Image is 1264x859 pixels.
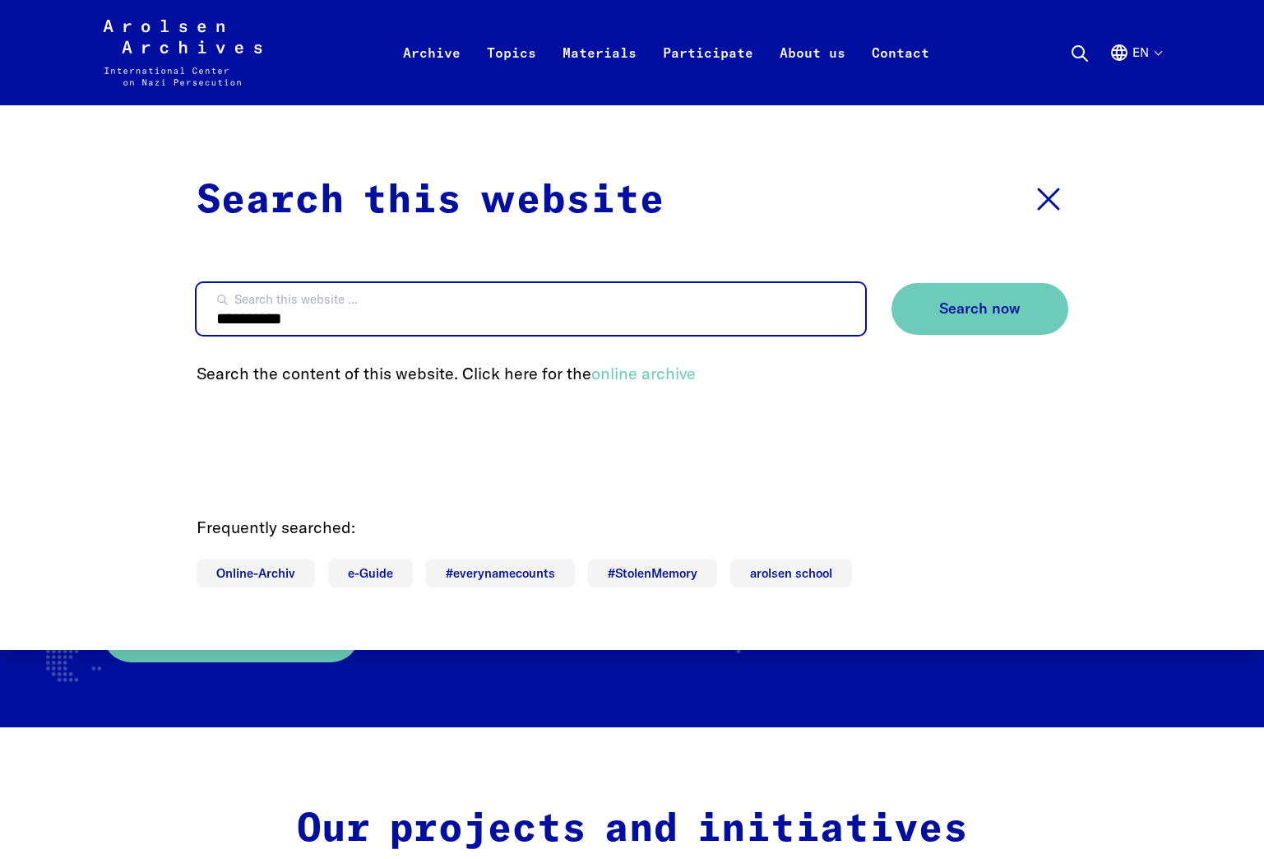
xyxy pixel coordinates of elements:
a: #everynamecounts [426,559,575,587]
a: Participate [650,39,766,105]
p: Search the content of this website. Click here for the [197,361,1068,386]
nav: Primary [390,20,942,86]
a: arolsen school [730,559,852,587]
a: Materials [549,39,650,105]
a: Archive [390,39,474,105]
a: Topics [474,39,549,105]
p: Frequently searched: [197,515,1068,540]
a: online archive [591,363,696,383]
a: #StolenMemory [588,559,717,587]
button: Search now [891,283,1068,335]
h2: Our projects and initiatives [285,806,980,854]
a: Online-Archiv [197,559,315,587]
button: English, language selection [1109,43,1161,102]
a: e-Guide [328,559,413,587]
p: Search this website [197,171,664,230]
a: About us [766,39,859,105]
span: Search now [939,300,1021,318]
a: Contact [859,39,942,105]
